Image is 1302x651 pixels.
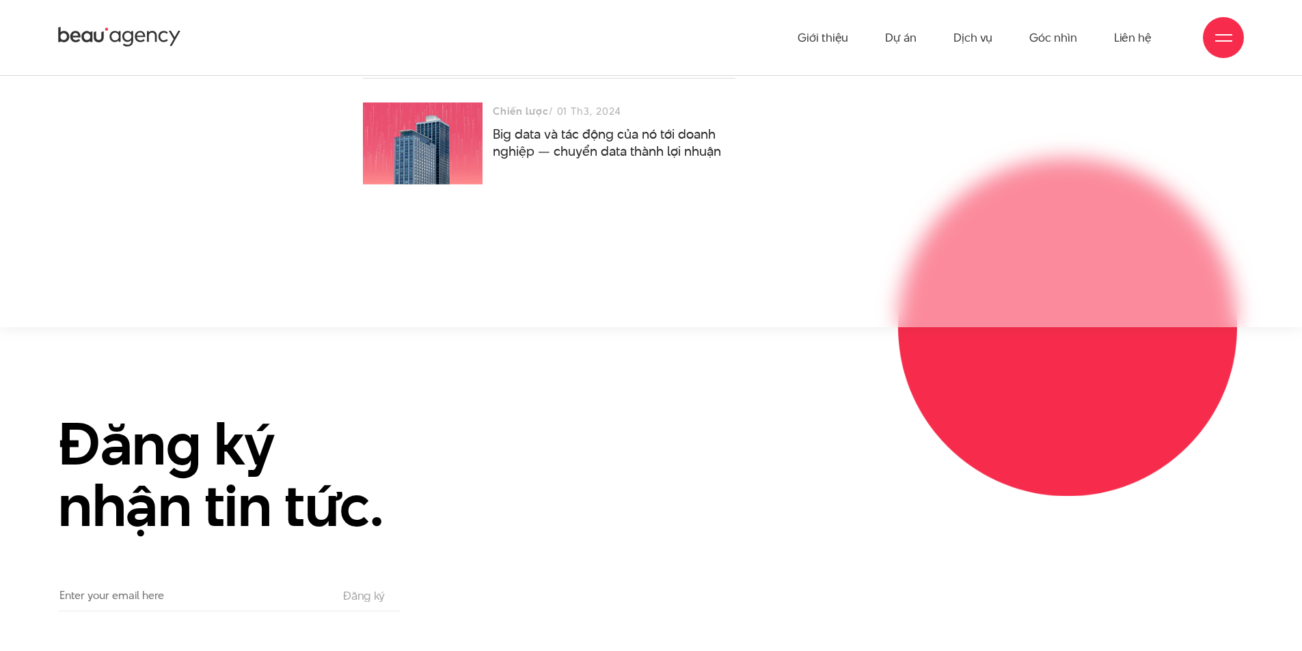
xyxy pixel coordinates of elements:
[339,590,389,602] input: Đăng ký
[493,102,735,120] div: / 01 Th3, 2024
[493,102,549,120] h3: Chiến lược
[58,580,328,611] input: Enter your email here
[58,413,431,536] h2: Đăng ký nhận tin tức.
[493,125,721,161] a: Big data và tác động của nó tới doanh nghiệp — chuyển data thành lợi nhuận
